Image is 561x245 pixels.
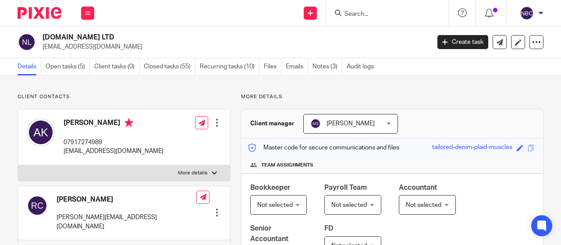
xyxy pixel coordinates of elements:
span: Not selected [257,202,293,208]
span: Accountant [399,184,437,191]
img: svg%3E [27,118,55,146]
a: Recurring tasks (10) [200,58,259,75]
p: 07917274989 [64,138,163,147]
div: tailored-denim-plaid-muscles [432,143,512,153]
a: Open tasks (5) [46,58,90,75]
a: Closed tasks (55) [144,58,195,75]
a: Audit logs [347,58,378,75]
img: svg%3E [310,118,321,129]
span: Payroll Team [324,184,367,191]
p: [EMAIL_ADDRESS][DOMAIN_NAME] [64,147,163,156]
p: Client contacts [18,93,231,100]
i: Primary [124,118,133,127]
a: Emails [286,58,308,75]
h4: [PERSON_NAME] [57,195,196,204]
span: Not selected [406,202,441,208]
img: svg%3E [27,195,48,216]
input: Search [344,11,423,18]
a: Create task [437,35,488,49]
span: [PERSON_NAME] [327,121,375,127]
h4: [PERSON_NAME] [64,118,163,129]
p: [PERSON_NAME][EMAIL_ADDRESS][DOMAIN_NAME] [57,213,196,231]
span: Not selected [331,202,367,208]
h2: [DOMAIN_NAME] LTD [43,33,348,42]
h3: Client manager [250,119,295,128]
img: svg%3E [18,33,36,51]
a: Notes (3) [312,58,342,75]
span: Team assignments [261,162,313,169]
span: Senior Accountant [250,225,288,242]
p: Master code for secure communications and files [248,143,399,152]
img: Pixie [18,7,61,19]
p: More details [178,170,207,177]
a: Files [264,58,281,75]
p: [EMAIL_ADDRESS][DOMAIN_NAME] [43,43,424,51]
a: Details [18,58,41,75]
span: FD [324,225,334,232]
p: More details [241,93,543,100]
a: Client tasks (0) [94,58,139,75]
img: svg%3E [520,6,534,20]
span: Bookkeeper [250,184,291,191]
